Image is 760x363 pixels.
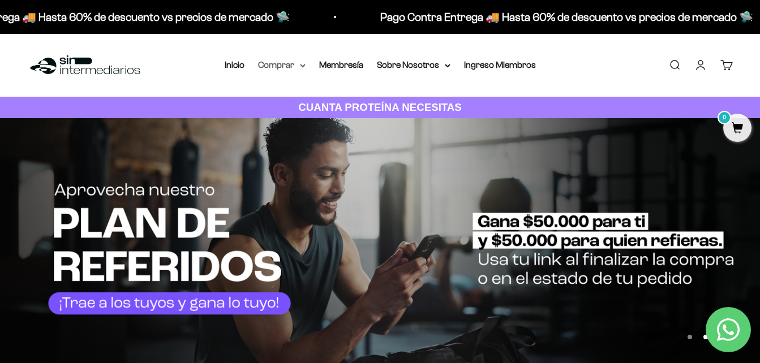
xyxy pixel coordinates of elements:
[464,60,536,70] a: Ingreso Miembros
[258,58,306,72] summary: Comprar
[718,111,731,124] mark: 0
[723,123,752,135] a: 0
[319,60,363,70] a: Membresía
[225,60,244,70] a: Inicio
[298,101,462,113] strong: CUANTA PROTEÍNA NECESITAS
[379,8,752,26] p: Pago Contra Entrega 🚚 Hasta 60% de descuento vs precios de mercado 🛸
[377,58,450,72] summary: Sobre Nosotros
